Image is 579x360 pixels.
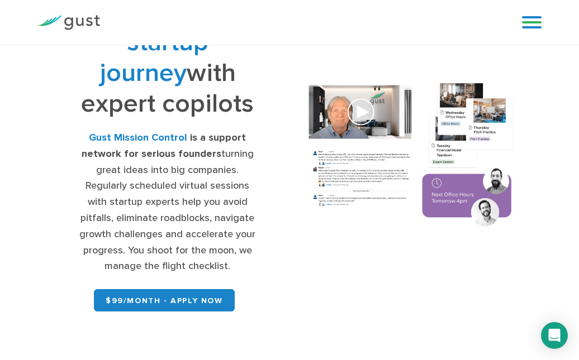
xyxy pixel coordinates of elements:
div: Open Intercom Messenger [541,322,568,349]
strong: Gust Mission Control [89,132,187,143]
div: turning great ideas into big companies. Regularly scheduled virtual sessions with startup experts... [77,130,258,275]
strong: is a support network for serious founders [82,132,246,160]
a: $99/month - APPLY NOW [94,289,235,311]
img: Gust Logo [37,15,100,30]
img: Composition of calendar events, a video call presentation, and chat rooms [298,75,525,237]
